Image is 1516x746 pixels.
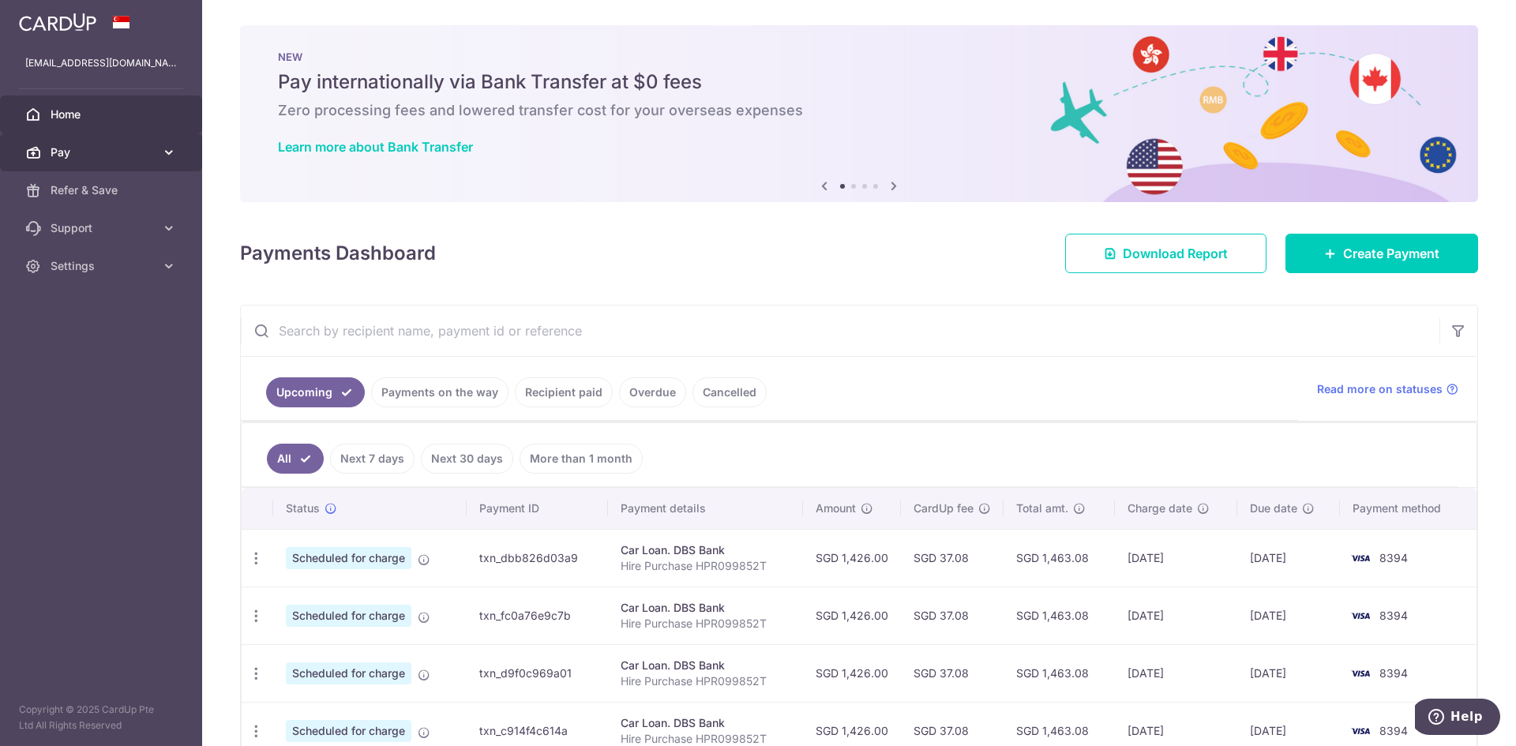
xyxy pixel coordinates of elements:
a: Next 7 days [330,444,415,474]
img: Bank Card [1345,549,1376,568]
span: Refer & Save [51,182,155,198]
td: [DATE] [1115,529,1237,587]
td: SGD 37.08 [901,644,1004,702]
p: NEW [278,51,1440,63]
td: SGD 1,426.00 [803,587,901,644]
p: Hire Purchase HPR099852T [621,673,790,689]
td: SGD 37.08 [901,587,1004,644]
a: Cancelled [692,377,767,407]
td: [DATE] [1115,644,1237,702]
td: [DATE] [1115,587,1237,644]
span: Status [286,500,320,516]
th: Payment details [608,488,803,529]
span: 8394 [1379,609,1408,622]
td: [DATE] [1237,644,1340,702]
img: Bank Card [1345,664,1376,683]
img: Bank Card [1345,606,1376,625]
a: All [267,444,324,474]
span: Download Report [1123,244,1228,263]
span: Settings [51,258,155,274]
td: SGD 1,426.00 [803,529,901,587]
span: Create Payment [1343,244,1439,263]
span: Amount [816,500,856,516]
span: Home [51,107,155,122]
span: Charge date [1128,500,1192,516]
a: Payments on the way [371,377,508,407]
h5: Pay internationally via Bank Transfer at $0 fees [278,69,1440,95]
td: SGD 1,426.00 [803,644,901,702]
td: SGD 37.08 [901,529,1004,587]
span: 8394 [1379,724,1408,737]
div: Car Loan. DBS Bank [621,658,790,673]
div: Car Loan. DBS Bank [621,542,790,558]
p: Hire Purchase HPR099852T [621,616,790,632]
a: Read more on statuses [1317,381,1458,397]
span: Pay [51,144,155,160]
span: Read more on statuses [1317,381,1443,397]
a: Create Payment [1285,234,1478,273]
td: SGD 1,463.08 [1004,529,1115,587]
p: [EMAIL_ADDRESS][DOMAIN_NAME] [25,55,177,71]
span: Support [51,220,155,236]
a: Next 30 days [421,444,513,474]
td: txn_dbb826d03a9 [467,529,608,587]
span: Scheduled for charge [286,662,411,684]
a: More than 1 month [520,444,643,474]
input: Search by recipient name, payment id or reference [241,306,1439,356]
a: Overdue [619,377,686,407]
iframe: Opens a widget where you can find more information [1415,699,1500,738]
span: Scheduled for charge [286,605,411,627]
span: 8394 [1379,551,1408,564]
td: txn_fc0a76e9c7b [467,587,608,644]
td: SGD 1,463.08 [1004,587,1115,644]
span: Scheduled for charge [286,547,411,569]
img: Bank Card [1345,722,1376,740]
th: Payment ID [467,488,608,529]
a: Learn more about Bank Transfer [278,139,473,155]
span: Total amt. [1016,500,1068,516]
td: [DATE] [1237,587,1340,644]
h6: Zero processing fees and lowered transfer cost for your overseas expenses [278,101,1440,120]
span: 8394 [1379,666,1408,680]
span: Due date [1250,500,1297,516]
a: Upcoming [266,377,365,407]
span: CardUp fee [914,500,974,516]
p: Hire Purchase HPR099852T [621,558,790,574]
a: Download Report [1065,234,1266,273]
div: Car Loan. DBS Bank [621,600,790,616]
span: Scheduled for charge [286,720,411,742]
div: Car Loan. DBS Bank [621,715,790,731]
a: Recipient paid [515,377,613,407]
td: [DATE] [1237,529,1340,587]
th: Payment method [1340,488,1477,529]
img: Bank transfer banner [240,25,1478,202]
td: SGD 1,463.08 [1004,644,1115,702]
td: txn_d9f0c969a01 [467,644,608,702]
img: CardUp [19,13,96,32]
h4: Payments Dashboard [240,239,436,268]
